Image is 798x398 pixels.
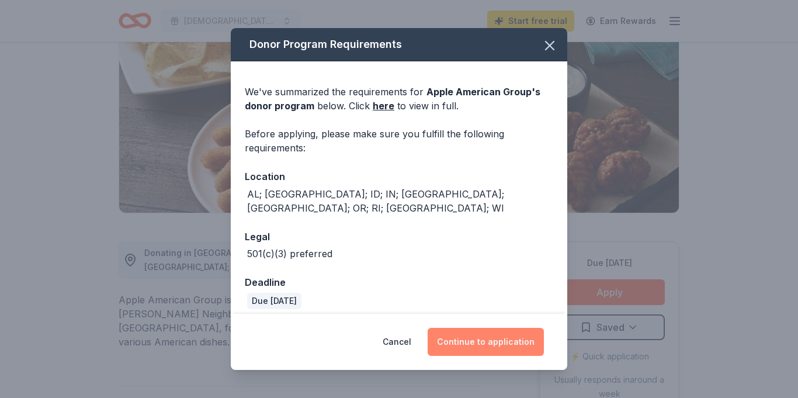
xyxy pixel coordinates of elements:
div: Location [245,169,553,184]
div: Before applying, please make sure you fulfill the following requirements: [245,127,553,155]
div: Donor Program Requirements [231,28,567,61]
div: We've summarized the requirements for below. Click to view in full. [245,85,553,113]
div: AL; [GEOGRAPHIC_DATA]; ID; IN; [GEOGRAPHIC_DATA]; [GEOGRAPHIC_DATA]; OR; RI; [GEOGRAPHIC_DATA]; WI [247,187,553,215]
div: 501(c)(3) preferred [247,247,332,261]
div: Due [DATE] [247,293,301,309]
a: here [373,99,394,113]
div: Deadline [245,275,553,290]
div: Legal [245,229,553,244]
button: Cancel [383,328,411,356]
button: Continue to application [428,328,544,356]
